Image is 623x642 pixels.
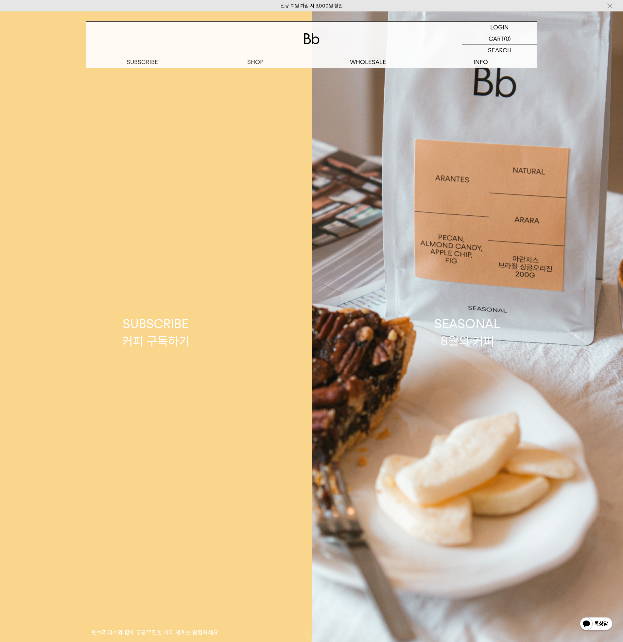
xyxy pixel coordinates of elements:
[312,56,424,68] p: WHOLESALE
[86,56,199,68] a: SUBSCRIBE
[504,33,511,44] p: (0)
[122,315,190,350] div: SUBSCRIBE 커피 구독하기
[488,44,511,56] p: SEARCH
[462,22,537,33] a: LOGIN
[462,33,537,44] a: CART (0)
[199,56,312,68] a: SHOP
[281,3,343,9] a: 신규 회원 가입 시 3,000원 할인
[424,56,537,68] p: INFO
[434,315,500,350] div: SEASONAL 8월의 커피
[579,617,613,632] img: 카카오톡 채널 1:1 채팅 버튼
[490,22,509,33] p: LOGIN
[304,33,320,44] img: 로고
[489,33,504,44] p: CART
